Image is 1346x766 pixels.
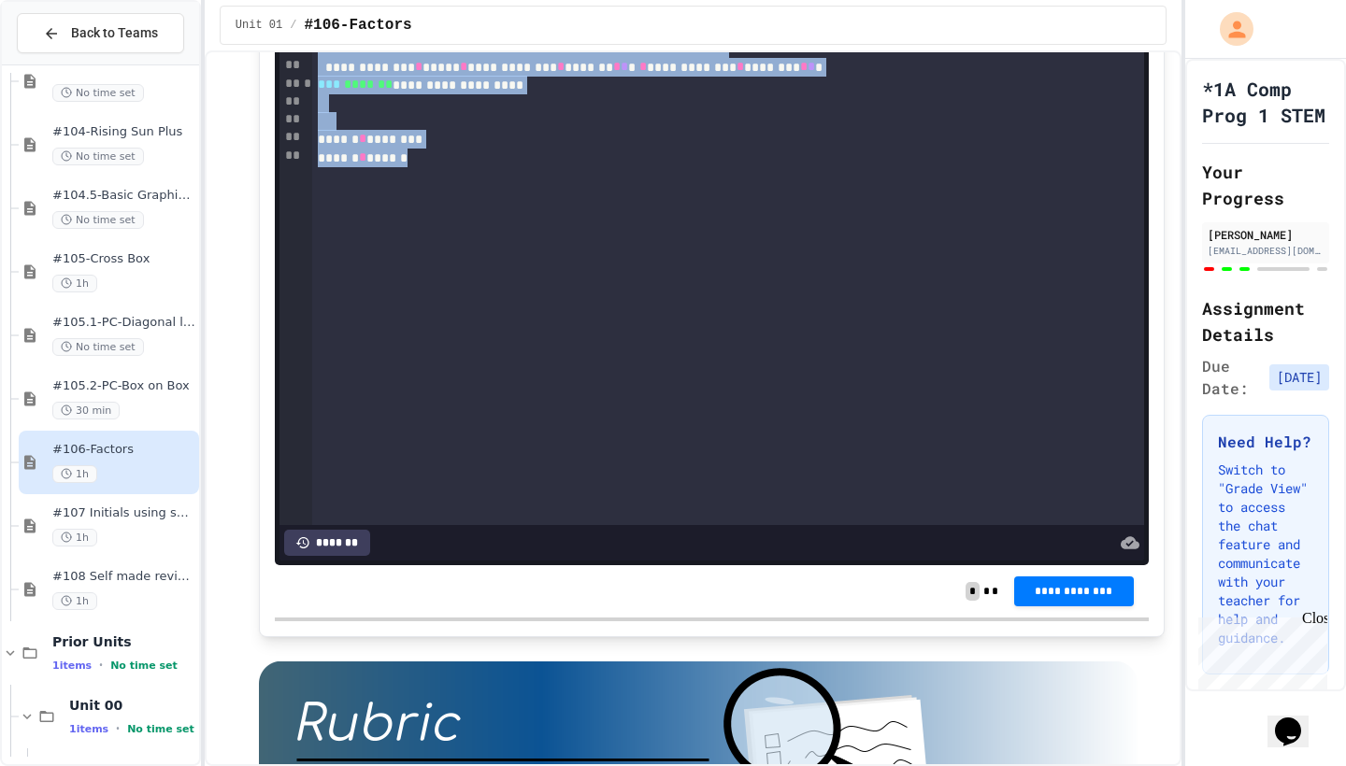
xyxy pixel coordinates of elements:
[52,211,144,229] span: No time set
[52,505,195,521] span: #107 Initials using shapes
[290,18,296,33] span: /
[304,14,411,36] span: #106-Factors
[52,315,195,331] span: #105.1-PC-Diagonal line
[52,275,97,292] span: 1h
[99,658,103,673] span: •
[52,148,144,165] span: No time set
[127,723,194,735] span: No time set
[116,721,120,736] span: •
[1202,295,1329,348] h2: Assignment Details
[1218,461,1313,647] p: Switch to "Grade View" to access the chat feature and communicate with your teacher for help and ...
[52,660,92,672] span: 1 items
[1202,355,1262,400] span: Due Date:
[52,465,97,483] span: 1h
[52,569,195,585] span: #108 Self made review (15pts)
[1200,7,1258,50] div: My Account
[7,7,129,119] div: Chat with us now!Close
[1208,226,1324,243] div: [PERSON_NAME]
[17,13,184,53] button: Back to Teams
[52,84,144,102] span: No time set
[52,442,195,458] span: #106-Factors
[52,378,195,394] span: #105.2-PC-Box on Box
[110,660,178,672] span: No time set
[1267,691,1327,747] iframe: chat widget
[52,592,97,610] span: 1h
[1269,364,1329,390] span: [DATE]
[1218,431,1313,453] h3: Need Help?
[52,633,195,650] span: Prior Units
[52,402,120,419] span: 30 min
[1202,159,1329,211] h2: Your Progress
[71,23,158,43] span: Back to Teams
[52,251,195,267] span: #105-Cross Box
[52,124,195,140] span: #104-Rising Sun Plus
[1202,76,1329,128] h1: *1A Comp Prog 1 STEM
[52,529,97,546] span: 1h
[1191,610,1327,689] iframe: chat widget
[236,18,282,33] span: Unit 01
[52,188,195,204] span: #104.5-Basic Graphics Review
[52,338,144,356] span: No time set
[69,723,108,735] span: 1 items
[1208,244,1324,258] div: [EMAIL_ADDRESS][DOMAIN_NAME]
[69,697,195,714] span: Unit 00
